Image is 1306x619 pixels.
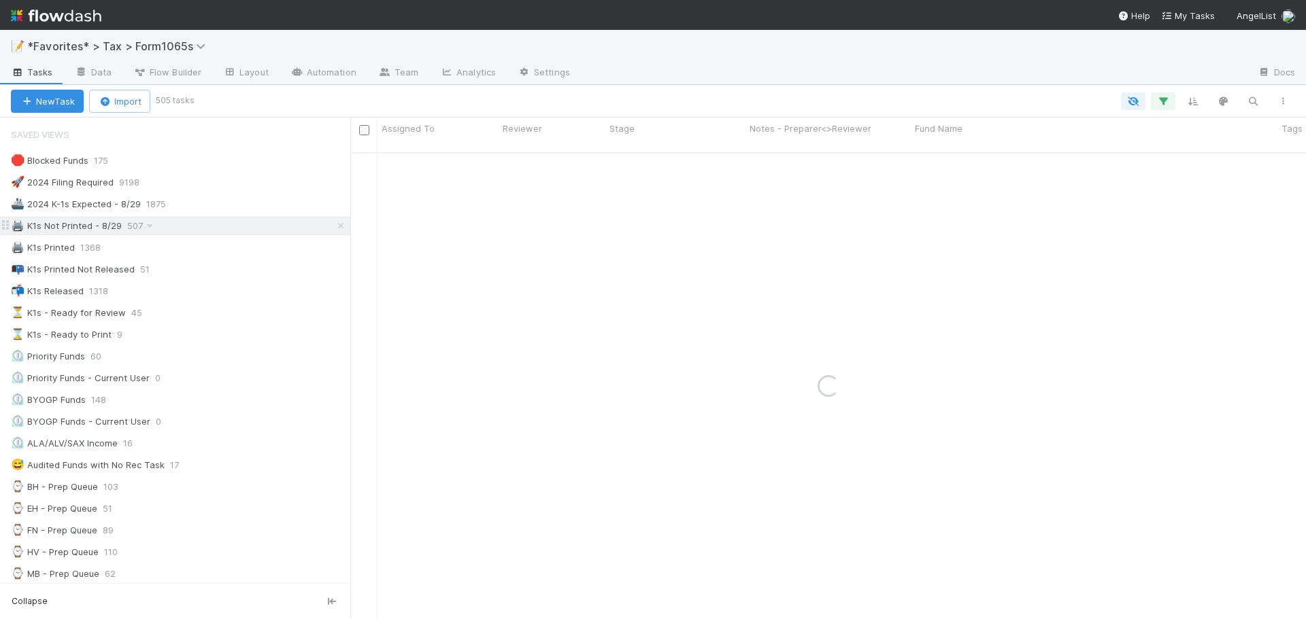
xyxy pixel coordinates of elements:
div: BH - Prep Queue [11,478,98,495]
a: Team [367,63,429,84]
span: 45 [131,304,156,321]
div: K1s Released [11,283,84,300]
span: 110 [104,544,131,561]
span: 16 [123,435,146,452]
a: Docs [1247,63,1306,84]
span: 🚀 [11,176,24,188]
span: 🖨️ [11,219,24,231]
span: 9 [117,326,136,343]
span: ⏲️ [11,437,24,448]
span: 😅 [11,459,24,470]
span: ⏳ [11,306,24,318]
a: Flow Builder [122,63,212,84]
div: HV - Prep Queue [11,544,99,561]
div: K1s - Ready to Print [11,326,112,343]
div: Help [1118,9,1150,22]
span: 51 [140,261,163,278]
div: BYOGP Funds - Current User [11,413,150,430]
span: ⌚ [11,524,24,535]
div: K1s - Ready for Review [11,304,126,321]
div: ALA/ALV/SAX Income [11,435,118,452]
span: ⏲️ [11,350,24,361]
span: Notes - Preparer<>Reviewer [750,122,871,135]
span: 51 [103,500,126,517]
span: Tags [1282,122,1303,135]
a: Settings [507,63,581,84]
span: 89 [103,522,127,539]
a: Automation [280,63,367,84]
span: ⌚ [11,502,24,514]
span: AngelList [1237,10,1276,21]
div: Priority Funds - Current User [11,370,150,387]
span: 62 [105,565,129,582]
span: Assigned To [382,122,435,135]
button: NewTask [11,90,84,113]
span: ⌚ [11,480,24,492]
div: K1s Not Printed - 8/29 [11,217,122,234]
div: Priority Funds [11,348,85,365]
button: Import [89,90,150,113]
div: MB - Prep Queue [11,565,99,582]
span: 📝 [11,40,24,52]
span: 🖨️ [11,241,24,253]
span: 60 [90,348,115,365]
span: 103 [103,478,132,495]
span: Tasks [11,65,53,79]
div: BYOGP Funds [11,391,86,408]
div: FN - Prep Queue [11,522,97,539]
span: 1368 [80,239,114,256]
span: Reviewer [503,122,542,135]
div: 2024 Filing Required [11,174,114,191]
span: 📭 [11,263,24,275]
span: ⏲️ [11,393,24,405]
span: ⏲️ [11,415,24,427]
span: 507 [127,217,156,234]
span: 🚢 [11,198,24,209]
img: avatar_37569647-1c78-4889-accf-88c08d42a236.png [1282,10,1295,23]
span: Saved Views [11,121,69,148]
div: K1s Printed [11,239,75,256]
div: Blocked Funds [11,152,88,169]
span: Fund Name [915,122,962,135]
span: 17 [170,457,192,474]
span: ⏲️ [11,372,24,383]
a: My Tasks [1161,9,1215,22]
a: Analytics [429,63,507,84]
span: 175 [94,152,122,169]
div: EH - Prep Queue [11,500,97,517]
span: 0 [155,370,174,387]
span: 1875 [146,196,180,213]
span: 📬 [11,285,24,296]
span: ⌛ [11,328,24,340]
span: ⌚ [11,567,24,579]
span: 1318 [89,283,122,300]
div: Audited Funds with No Rec Task [11,457,165,474]
span: Collapse [12,595,48,607]
img: logo-inverted-e16ddd16eac7371096b0.svg [11,4,101,27]
span: *Favorites* > Tax > Form1065s [27,39,212,53]
span: 148 [91,391,120,408]
span: ⌚ [11,546,24,557]
small: 505 tasks [156,94,195,107]
span: 9198 [119,174,153,191]
a: Data [64,63,122,84]
span: 🛑 [11,154,24,166]
span: Flow Builder [133,65,201,79]
div: K1s Printed Not Released [11,261,135,278]
a: Layout [212,63,280,84]
input: Toggle All Rows Selected [359,125,369,135]
span: Stage [609,122,635,135]
div: 2024 K-1s Expected - 8/29 [11,196,141,213]
span: 0 [156,413,175,430]
span: My Tasks [1161,10,1215,21]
